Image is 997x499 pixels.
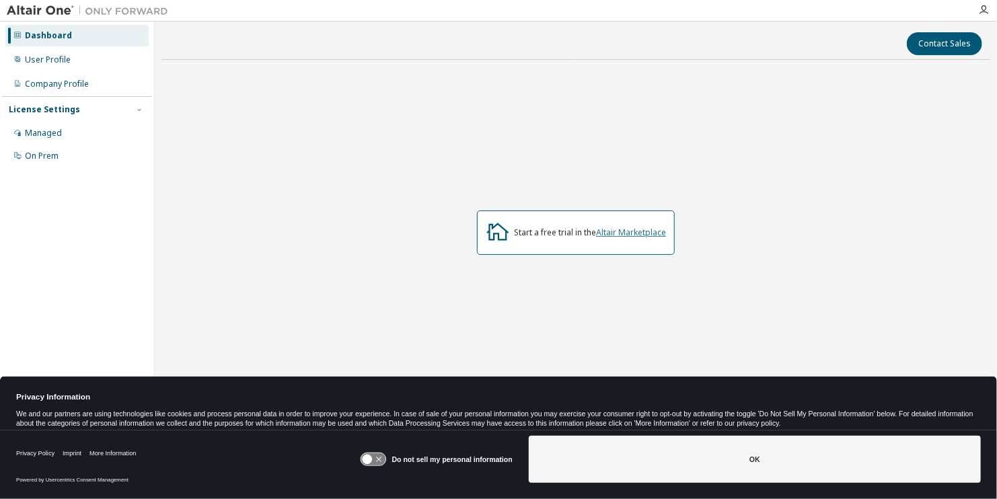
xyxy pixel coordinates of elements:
[25,128,62,139] div: Managed
[907,32,982,55] button: Contact Sales
[25,54,71,65] div: User Profile
[25,30,72,41] div: Dashboard
[596,227,666,238] a: Altair Marketplace
[25,151,59,161] div: On Prem
[9,104,80,115] div: License Settings
[25,79,89,89] div: Company Profile
[7,4,175,17] img: Altair One
[514,227,666,238] div: Start a free trial in the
